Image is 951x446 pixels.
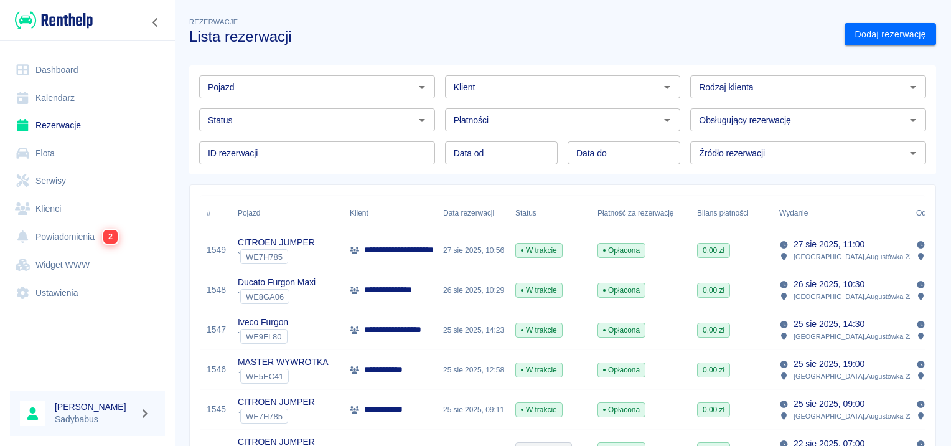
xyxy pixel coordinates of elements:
span: Opłacona [598,245,645,256]
span: WE7H785 [241,412,288,421]
button: Zwiń nawigację [146,14,165,31]
p: Ducato Furgon Maxi [238,276,316,289]
a: Powiadomienia2 [10,222,165,251]
div: ` [238,289,316,304]
span: WE9FL80 [241,332,287,341]
div: Pojazd [232,196,344,230]
p: [GEOGRAPHIC_DATA] , Augustówka 22A [794,251,917,262]
a: Dodaj rezerwację [845,23,936,46]
div: Wydanie [779,196,808,230]
span: 0,00 zł [698,364,729,376]
p: 25 sie 2025, 09:00 [794,397,864,410]
div: Status [509,196,591,230]
a: Klienci [10,195,165,223]
div: Data rezerwacji [437,196,509,230]
p: CITROEN JUMPER [238,236,315,249]
img: Renthelp logo [15,10,93,31]
span: Rezerwacje [189,18,238,26]
div: Płatność za rezerwację [597,196,674,230]
span: 0,00 zł [698,245,729,256]
a: 1547 [207,323,226,336]
a: Rezerwacje [10,111,165,140]
div: ` [238,369,328,384]
div: 27 sie 2025, 10:56 [437,230,509,270]
a: Kalendarz [10,84,165,112]
span: W trakcie [516,325,562,336]
a: 1546 [207,363,226,376]
span: 0,00 zł [698,325,729,336]
div: # [200,196,232,230]
div: 25 sie 2025, 14:23 [437,310,509,350]
span: Opłacona [598,404,645,415]
p: 26 sie 2025, 10:30 [794,278,864,291]
span: WE5EC41 [241,372,288,381]
span: Opłacona [598,285,645,296]
button: Otwórz [413,111,431,129]
div: Data rezerwacji [443,196,494,230]
p: MASTER WYWROTKA [238,356,328,369]
p: 25 sie 2025, 19:00 [794,358,864,371]
p: Iveco Furgon [238,316,288,329]
div: 26 sie 2025, 10:29 [437,270,509,310]
input: DD.MM.YYYY [568,141,680,164]
button: Otwórz [904,78,922,96]
div: Bilans płatności [691,196,773,230]
div: Pojazd [238,196,260,230]
div: Odbiór [916,196,939,230]
span: W trakcie [516,404,562,415]
a: 1549 [207,244,226,257]
a: Serwisy [10,167,165,195]
div: Klient [344,196,437,230]
a: 1548 [207,283,226,297]
span: WE8GA06 [241,292,289,301]
div: 25 sie 2025, 09:11 [437,390,509,430]
span: Opłacona [598,325,645,336]
p: 25 sie 2025, 14:30 [794,318,864,331]
div: ` [238,329,288,344]
p: [GEOGRAPHIC_DATA] , Augustówka 22A [794,331,917,342]
a: Renthelp logo [10,10,93,31]
span: W trakcie [516,245,562,256]
a: Widget WWW [10,251,165,279]
p: CITROEN JUMPER [238,396,315,409]
div: Płatność za rezerwację [591,196,691,230]
p: [GEOGRAPHIC_DATA] , Augustówka 22A [794,371,917,382]
button: Otwórz [658,111,676,129]
button: Otwórz [658,78,676,96]
button: Otwórz [904,145,922,162]
a: 1545 [207,403,226,416]
div: Wydanie [773,196,910,230]
h6: [PERSON_NAME] [55,401,134,413]
div: 25 sie 2025, 12:58 [437,350,509,390]
div: ` [238,409,315,424]
button: Otwórz [413,78,431,96]
span: 0,00 zł [698,285,729,296]
button: Otwórz [904,111,922,129]
span: 2 [103,230,118,244]
span: Opłacona [598,364,645,376]
a: Flota [10,140,165,168]
h3: Lista rezerwacji [189,28,835,45]
div: # [207,196,211,230]
input: DD.MM.YYYY [445,141,558,164]
p: [GEOGRAPHIC_DATA] , Augustówka 22A [794,291,917,302]
div: ` [238,249,315,264]
span: 0,00 zł [698,404,729,415]
a: Dashboard [10,56,165,84]
span: W trakcie [516,364,562,376]
div: Klient [350,196,368,230]
span: W trakcie [516,285,562,296]
p: [GEOGRAPHIC_DATA] , Augustówka 22A [794,410,917,422]
div: Status [515,196,536,230]
span: WE7H785 [241,252,288,262]
div: Bilans płatności [697,196,749,230]
a: Ustawienia [10,279,165,307]
p: 27 sie 2025, 11:00 [794,238,864,251]
p: Sadybabus [55,413,134,426]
